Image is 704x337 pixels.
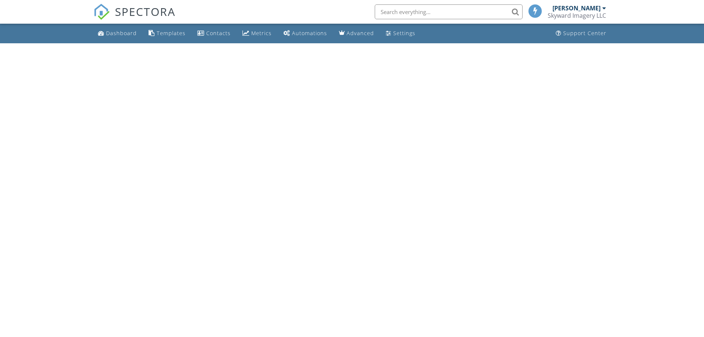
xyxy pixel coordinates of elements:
[146,27,188,40] a: Templates
[336,27,377,40] a: Advanced
[552,4,601,12] div: [PERSON_NAME]
[548,12,606,19] div: Skyward Imagery LLC
[383,27,418,40] a: Settings
[93,10,176,26] a: SPECTORA
[292,30,327,37] div: Automations
[393,30,415,37] div: Settings
[115,4,176,19] span: SPECTORA
[206,30,231,37] div: Contacts
[239,27,275,40] a: Metrics
[157,30,186,37] div: Templates
[280,27,330,40] a: Automations (Basic)
[553,27,609,40] a: Support Center
[251,30,272,37] div: Metrics
[95,27,140,40] a: Dashboard
[563,30,606,37] div: Support Center
[106,30,137,37] div: Dashboard
[375,4,523,19] input: Search everything...
[347,30,374,37] div: Advanced
[93,4,110,20] img: The Best Home Inspection Software - Spectora
[194,27,234,40] a: Contacts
